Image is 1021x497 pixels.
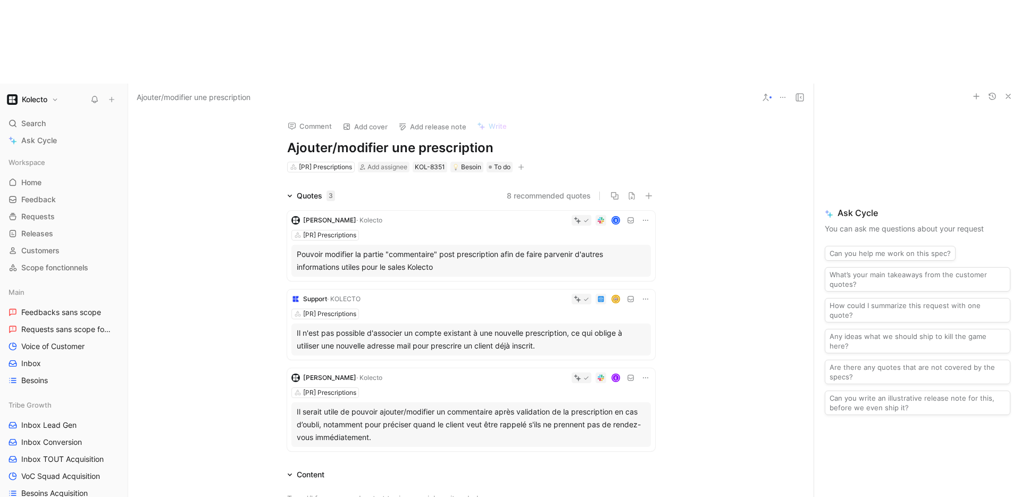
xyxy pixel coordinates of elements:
a: Inbox Lead Gen [4,417,123,433]
button: Add release note [394,119,471,134]
button: Can you write an illustrative release note for this, before we even ship it? [825,391,1010,415]
div: Workspace [4,154,123,170]
a: Feedback [4,192,123,208]
img: avatar [612,296,619,303]
img: 💡 [453,164,459,170]
button: Are there any quotes that are not covered by the specs? [825,360,1010,384]
div: Pouvoir modifier la partie "commentaire" post prescription afin de faire parvenir d'autres inform... [297,248,646,274]
div: E [612,375,619,382]
div: Tribe Growth [4,397,123,413]
button: What’s your main takeaways from the customer quotes? [825,267,1010,292]
span: Scope fonctionnels [21,262,88,273]
div: Besoin [453,162,481,172]
span: Ask Cycle [21,134,57,147]
img: logo [291,216,300,225]
span: Voice of Customer [21,341,85,352]
div: Content [297,468,324,481]
div: Main [4,284,123,300]
a: Releases [4,226,123,242]
span: · KOLECTO [327,295,361,303]
button: Can you help me work on this spec? [825,246,956,261]
div: B [612,217,619,224]
span: Customers [21,245,60,256]
span: Home [21,177,41,188]
button: Any ideas what we should ship to kill the game here? [825,329,1010,353]
div: MainFeedbacks sans scopeRequests sans scope fonctionnelVoice of CustomerInboxBesoins [4,284,123,388]
button: How could I summarize this request with one quote? [825,298,1010,322]
a: Requests [4,209,123,225]
p: You can ask me questions about your request [825,222,1010,235]
img: Kolecto [7,94,18,105]
span: Inbox [21,358,41,369]
a: Requests sans scope fonctionnel [4,321,123,337]
span: Inbox Conversion [21,437,82,448]
span: Requests [21,211,55,222]
a: Feedbacks sans scope [4,304,123,320]
div: Il n'est pas possible d'associer un compte existant à une nouvelle prescription, ce qui oblige à ... [297,327,646,352]
span: Feedbacks sans scope [21,307,101,318]
span: Ajouter/modifier une prescription [137,91,250,104]
span: Feedback [21,194,56,205]
a: Home [4,175,123,190]
a: Voice of Customer [4,338,123,354]
div: Quotes [297,189,335,202]
span: [PERSON_NAME] [303,374,356,382]
span: Besoins [21,375,48,386]
span: Main [9,287,24,297]
span: · Kolecto [356,374,382,382]
div: 3 [327,190,335,201]
button: Add cover [338,119,392,134]
button: Comment [283,119,337,134]
span: Support [303,295,327,303]
h1: Kolecto [22,95,47,104]
h1: Ajouter/modifier une prescription [287,139,655,156]
img: logo [291,295,300,303]
div: Search [4,115,123,131]
a: VoC Squad Acquisition [4,468,123,484]
div: Il serait utile de pouvoir ajouter/modifier un commentaire après validation de la prescription en... [297,405,646,444]
span: Workspace [9,157,45,168]
div: [PR] Prescriptions [303,387,356,398]
div: [PR] Prescriptions [299,162,352,172]
span: To do [494,162,510,172]
a: Customers [4,243,123,259]
div: Content [283,468,329,481]
a: Besoins [4,372,123,388]
span: Add assignee [367,163,407,171]
div: [PR] Prescriptions [303,230,356,241]
div: Quotes3 [283,189,339,202]
span: VoC Squad Acquisition [21,471,100,482]
a: Inbox TOUT Acquisition [4,451,123,467]
span: Tribe Growth [9,400,52,410]
img: logo [291,374,300,382]
a: Ask Cycle [4,132,123,148]
div: To do [487,162,513,172]
span: Write [489,121,507,131]
span: Requests sans scope fonctionnel [21,324,111,335]
span: Ask Cycle [825,206,1010,219]
div: [PR] Prescriptions [303,309,356,319]
span: Releases [21,228,53,239]
span: Search [21,117,46,130]
span: · Kolecto [356,216,382,224]
div: 💡Besoin [450,162,483,172]
button: Write [472,119,512,134]
button: 8 recommended quotes [507,189,591,202]
a: Scope fonctionnels [4,260,123,276]
span: [PERSON_NAME] [303,216,356,224]
span: Inbox Lead Gen [21,420,77,430]
button: KolectoKolecto [4,92,61,107]
a: Inbox [4,355,123,371]
div: KOL-8351 [415,162,445,172]
span: Inbox TOUT Acquisition [21,454,104,465]
a: Inbox Conversion [4,434,123,450]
